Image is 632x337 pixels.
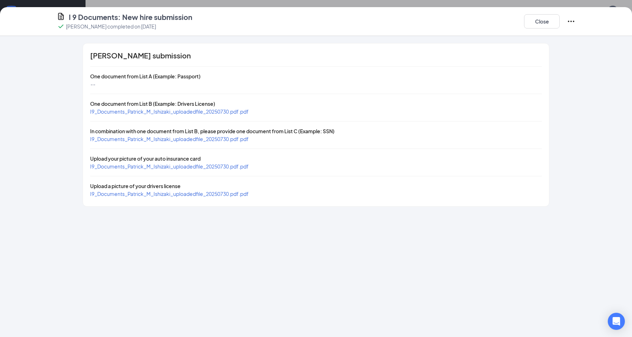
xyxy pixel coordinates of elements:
[90,52,191,59] span: [PERSON_NAME] submission
[90,136,249,142] a: I9_Documents_Patrick_M_Ishizaki_uploadedfile_20250730.pdf.pdf
[90,73,201,79] span: One document from List A (Example: Passport)
[69,12,192,22] h4: I 9 Documents: New hire submission
[57,22,65,31] svg: Checkmark
[90,163,249,170] a: I9_Documents_Patrick_M_Ishizaki_uploadedfile_20250730.pdf.pdf
[90,128,335,134] span: In combination with one document from List B, please provide one document from List C (Example: SSN)
[608,313,625,330] div: Open Intercom Messenger
[90,100,215,107] span: One document from List B (Example: Drivers License)
[90,183,181,189] span: Upload a picture of your drivers license
[66,23,156,30] p: [PERSON_NAME] completed on [DATE]
[567,17,575,26] svg: Ellipses
[90,155,201,162] span: Upload your picture of your auto insurance card
[90,191,249,197] a: I9_Documents_Patrick_M_Ishizaki_uploadedfile_20250730.pdf.pdf
[57,12,65,21] svg: CustomFormIcon
[90,81,95,87] span: --
[524,14,560,28] button: Close
[90,108,249,115] a: I9_Documents_Patrick_M_Ishizaki_uploadedfile_20250730.pdf.pdf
